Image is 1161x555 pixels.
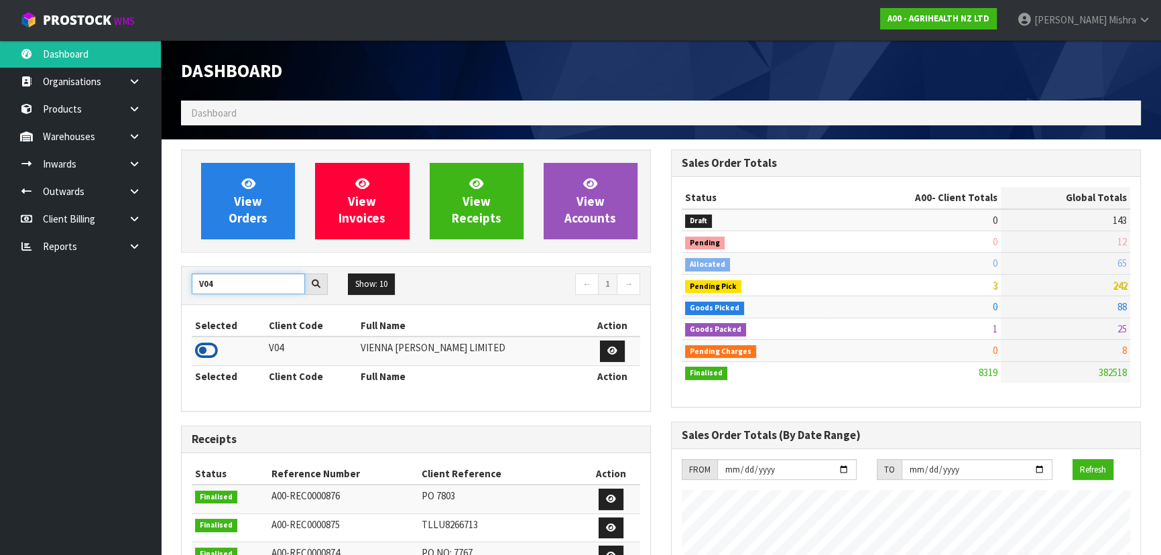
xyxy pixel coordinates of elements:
span: View Accounts [564,176,616,226]
nav: Page navigation [426,273,641,297]
span: Dashboard [191,107,237,119]
span: 0 [993,257,997,269]
a: A00 - AGRIHEALTH NZ LTD [880,8,997,29]
th: Status [192,463,268,485]
a: ViewAccounts [544,163,637,239]
th: Action [582,463,640,485]
span: 242 [1113,279,1127,292]
span: Goods Packed [685,323,746,336]
th: Status [682,187,830,208]
h3: Sales Order Totals (By Date Range) [682,429,1130,442]
span: 0 [993,344,997,357]
th: Selected [192,365,265,387]
th: Reference Number [268,463,418,485]
th: - Client Totals [830,187,1001,208]
span: [PERSON_NAME] [1034,13,1107,26]
span: Dashboard [181,59,282,82]
span: Mishra [1109,13,1136,26]
span: View Invoices [339,176,385,226]
span: Finalised [195,491,237,504]
h3: Sales Order Totals [682,157,1130,170]
div: FROM [682,459,717,481]
span: Pending Charges [685,345,756,359]
td: V04 [265,336,357,365]
a: ViewOrders [201,163,295,239]
a: ViewInvoices [315,163,409,239]
strong: A00 - AGRIHEALTH NZ LTD [888,13,989,24]
span: View Orders [229,176,267,226]
span: Allocated [685,258,730,271]
span: 8 [1122,344,1127,357]
th: Selected [192,315,265,336]
span: Pending Pick [685,280,741,294]
span: 0 [993,214,997,227]
span: A00-REC0000875 [271,518,340,531]
small: WMS [114,15,135,27]
img: cube-alt.png [20,11,37,28]
a: → [617,273,640,295]
span: A00-REC0000876 [271,489,340,502]
span: 88 [1117,300,1127,313]
span: A00 [915,191,932,204]
a: 1 [598,273,617,295]
span: 65 [1117,257,1127,269]
span: 12 [1117,235,1127,248]
span: 1 [993,322,997,335]
a: ViewReceipts [430,163,524,239]
th: Client Reference [418,463,582,485]
th: Full Name [357,365,585,387]
th: Global Totals [1001,187,1130,208]
span: Finalised [685,367,727,380]
span: PO 7803 [422,489,455,502]
span: 0 [993,235,997,248]
span: Pending [685,237,725,250]
td: VIENNA [PERSON_NAME] LIMITED [357,336,585,365]
h3: Receipts [192,433,640,446]
span: View Receipts [452,176,501,226]
button: Refresh [1073,459,1113,481]
span: 143 [1113,214,1127,227]
span: Finalised [195,519,237,532]
span: Goods Picked [685,302,744,315]
button: Show: 10 [348,273,395,295]
span: 25 [1117,322,1127,335]
th: Full Name [357,315,585,336]
span: ProStock [43,11,111,29]
a: ← [575,273,599,295]
th: Client Code [265,315,357,336]
span: TLLU8266713 [422,518,478,531]
div: TO [877,459,902,481]
th: Client Code [265,365,357,387]
span: 3 [993,279,997,292]
span: 382518 [1099,366,1127,379]
span: 0 [993,300,997,313]
th: Action [585,365,640,387]
span: 8319 [979,366,997,379]
span: Draft [685,214,712,228]
th: Action [585,315,640,336]
input: Search clients [192,273,305,294]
